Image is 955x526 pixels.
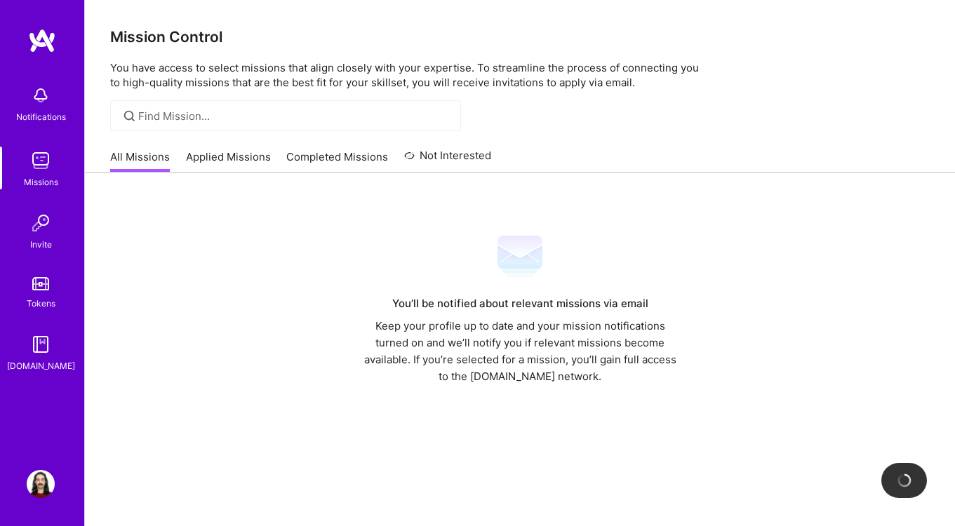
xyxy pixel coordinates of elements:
[358,318,682,385] div: Keep your profile up to date and your mission notifications turned on and we’ll notify you if rel...
[30,237,52,252] div: Invite
[27,209,55,237] img: Invite
[16,109,66,124] div: Notifications
[27,147,55,175] img: teamwork
[897,473,911,487] img: loading
[286,149,388,173] a: Completed Missions
[358,295,682,312] div: You’ll be notified about relevant missions via email
[110,28,930,46] h3: Mission Control
[121,108,138,124] i: icon SearchGrey
[28,28,56,53] img: logo
[24,175,58,189] div: Missions
[110,149,170,173] a: All Missions
[27,470,55,498] img: User Avatar
[32,277,49,290] img: tokens
[404,147,492,173] a: Not Interested
[27,81,55,109] img: bell
[138,109,450,123] input: Find Mission...
[497,234,542,279] img: Mail
[110,60,930,90] p: You have access to select missions that align closely with your expertise. To streamline the proc...
[27,296,55,311] div: Tokens
[27,330,55,358] img: guide book
[7,358,75,373] div: [DOMAIN_NAME]
[186,149,271,173] a: Applied Missions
